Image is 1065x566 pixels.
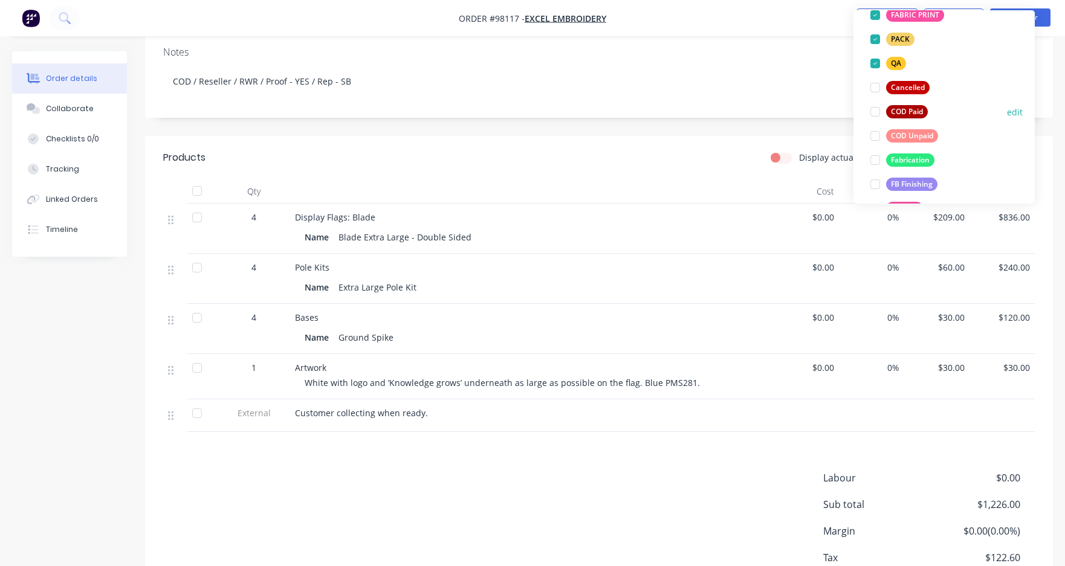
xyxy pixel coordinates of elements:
[46,224,78,235] div: Timeline
[163,150,206,165] div: Products
[774,179,839,204] div: Cost
[459,13,525,24] span: Order #98117 -
[46,103,94,114] div: Collaborate
[866,103,933,120] button: COD Paid
[46,164,79,175] div: Tracking
[886,178,937,191] div: FB Finishing
[779,261,834,274] span: $0.00
[886,57,906,70] div: QA
[974,261,1030,274] span: $240.00
[844,361,899,374] span: 0%
[12,184,127,214] button: Linked Orders
[12,154,127,184] button: Tracking
[251,261,256,274] span: 4
[857,8,918,27] button: Close
[334,278,421,296] div: Extra Large Pole Kit
[886,8,944,22] div: FABRIC PRINT
[295,407,428,419] span: Customer collecting when ready.
[931,497,1020,512] span: $1,226.00
[305,329,334,346] div: Name
[844,211,899,224] span: 0%
[12,63,127,94] button: Order details
[305,228,334,246] div: Name
[866,31,919,48] button: PACK
[886,33,914,46] div: PACK
[886,105,928,118] div: COD Paid
[886,129,938,143] div: COD Unpaid
[866,152,939,169] button: Fabrication
[46,194,98,205] div: Linked Orders
[823,471,931,485] span: Labour
[12,124,127,154] button: Checklists 0/0
[844,311,899,324] span: 0%
[823,550,931,565] span: Tax
[46,73,97,84] div: Order details
[844,261,899,274] span: 0%
[909,261,965,274] span: $60.00
[295,262,329,273] span: Pole Kits
[866,79,934,96] button: Cancelled
[990,8,1050,27] button: Edit Order
[886,202,923,215] div: FB Print
[305,278,334,296] div: Name
[218,179,290,204] div: Qty
[779,211,834,224] span: $0.00
[866,7,949,24] button: FABRIC PRINT
[295,211,375,223] span: Display Flags: Blade
[251,211,256,224] span: 4
[222,407,285,419] span: External
[163,47,1035,58] div: Notes
[163,63,1035,100] div: COD / Reseller / RWR / Proof - YES / Rep - SB
[799,151,899,164] label: Display actual quantities
[46,133,99,144] div: Checklists 0/0
[974,211,1030,224] span: $836.00
[931,471,1020,485] span: $0.00
[931,550,1020,565] span: $122.60
[866,176,942,193] button: FB Finishing
[779,311,834,324] span: $0.00
[251,361,256,374] span: 1
[334,329,398,346] div: Ground Spike
[823,524,931,538] span: Margin
[839,179,904,204] div: Markup
[823,497,931,512] span: Sub total
[886,153,934,167] div: Fabrication
[295,312,319,323] span: Bases
[779,361,834,374] span: $0.00
[22,9,40,27] img: Factory
[525,13,606,24] a: Excel Embroidery
[931,524,1020,538] span: $0.00 ( 0.00 %)
[974,361,1030,374] span: $30.00
[1007,106,1023,118] button: edit
[12,214,127,245] button: Timeline
[909,211,965,224] span: $209.00
[909,311,965,324] span: $30.00
[866,200,928,217] button: FB Print
[251,311,256,324] span: 4
[305,377,700,388] span: White with logo and ‘Knowledge grows’ underneath as large as possible on the flag. Blue PMS281.
[974,311,1030,324] span: $120.00
[866,55,911,72] button: QA
[909,361,965,374] span: $30.00
[334,228,476,246] div: Blade Extra Large - Double Sided
[886,81,930,94] div: Cancelled
[295,362,326,373] span: Artwork
[866,127,943,144] button: COD Unpaid
[924,8,984,28] button: Options
[12,94,127,124] button: Collaborate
